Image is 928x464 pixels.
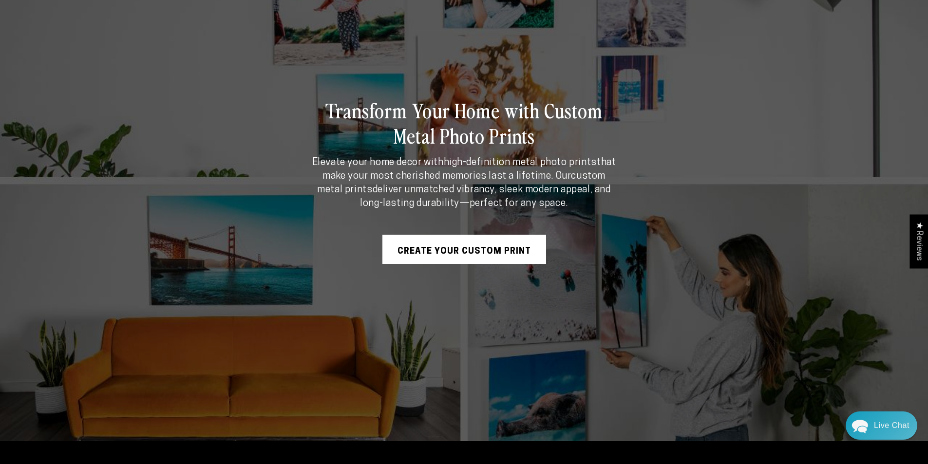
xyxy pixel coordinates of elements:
[311,97,618,148] h2: Transform Your Home with Custom Metal Photo Prints
[317,171,606,195] strong: custom metal prints
[444,158,597,167] strong: high-definition metal photo prints
[311,156,618,210] p: Elevate your home decor with that make your most cherished memories last a lifetime. Our deliver ...
[382,235,546,264] a: Create Your Custom Print
[846,411,917,440] div: Chat widget toggle
[909,214,928,268] div: Click to open Judge.me floating reviews tab
[874,411,909,440] div: Contact Us Directly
